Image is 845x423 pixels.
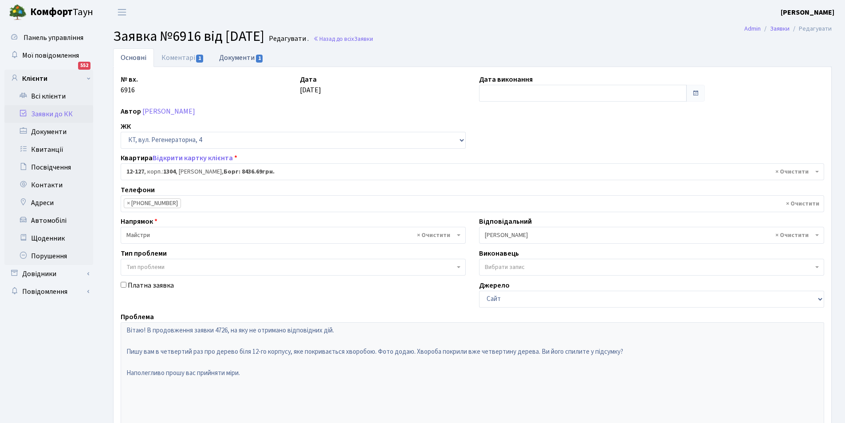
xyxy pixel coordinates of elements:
label: Джерело [479,280,510,291]
span: 1 [256,55,263,63]
a: Admin [744,24,761,33]
b: Борг: 8436.69грн. [224,167,275,176]
a: [PERSON_NAME] [781,7,834,18]
nav: breadcrumb [731,20,845,38]
span: Видалити всі елементи [417,231,450,240]
a: Заявки до КК [4,105,93,123]
label: Дата виконання [479,74,533,85]
a: Мої повідомлення552 [4,47,93,64]
span: Мої повідомлення [22,51,79,60]
a: Щоденник [4,229,93,247]
a: Документи [4,123,93,141]
div: 552 [78,62,90,70]
span: 1 [196,55,203,63]
span: × [127,199,130,208]
a: Основні [113,48,154,67]
label: Квартира [121,153,237,163]
label: Платна заявка [128,280,174,291]
b: Комфорт [30,5,73,19]
label: Напрямок [121,216,157,227]
div: 6916 [114,74,293,102]
a: Квитанції [4,141,93,158]
a: Посвідчення [4,158,93,176]
li: (099) 720-87-00 [124,198,181,208]
a: Порушення [4,247,93,265]
span: Заявки [354,35,373,43]
a: Коментарі [154,48,212,67]
label: Дата [300,74,317,85]
a: Клієнти [4,70,93,87]
span: <b>12-127</b>, корп.: <b>1304</b>, Курдюков Сергій Валерійович, <b>Борг: 8436.69грн.</b> [121,163,824,180]
button: Переключити навігацію [111,5,133,20]
a: Панель управління [4,29,93,47]
span: Тип проблеми [126,263,165,272]
a: Довідники [4,265,93,283]
span: Видалити всі елементи [786,199,819,208]
small: Редагувати . [267,35,309,43]
a: Контакти [4,176,93,194]
span: Майстри [121,227,466,244]
b: 1304 [163,167,176,176]
span: Видалити всі елементи [775,231,809,240]
span: <b>12-127</b>, корп.: <b>1304</b>, Курдюков Сергій Валерійович, <b>Борг: 8436.69грн.</b> [126,167,813,176]
span: Майстри [126,231,455,240]
span: Микитенко І.В. [485,231,813,240]
a: Заявки [770,24,790,33]
a: [PERSON_NAME] [142,107,195,116]
div: [DATE] [293,74,472,102]
span: Таун [30,5,93,20]
span: Панель управління [24,33,83,43]
b: 12-127 [126,167,144,176]
span: Микитенко І.В. [479,227,824,244]
a: Відкрити картку клієнта [153,153,233,163]
a: Всі клієнти [4,87,93,105]
label: ЖК [121,121,131,132]
a: Повідомлення [4,283,93,300]
label: Виконавець [479,248,519,259]
label: Відповідальний [479,216,532,227]
span: Заявка №6916 від [DATE] [113,26,264,47]
label: № вх. [121,74,138,85]
li: Редагувати [790,24,832,34]
label: Автор [121,106,141,117]
label: Проблема [121,312,154,322]
span: Видалити всі елементи [775,167,809,176]
a: Назад до всіхЗаявки [313,35,373,43]
span: Вибрати запис [485,263,525,272]
a: Документи [212,48,271,67]
a: Автомобілі [4,212,93,229]
label: Телефони [121,185,155,195]
label: Тип проблеми [121,248,167,259]
img: logo.png [9,4,27,21]
b: [PERSON_NAME] [781,8,834,17]
a: Адреси [4,194,93,212]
